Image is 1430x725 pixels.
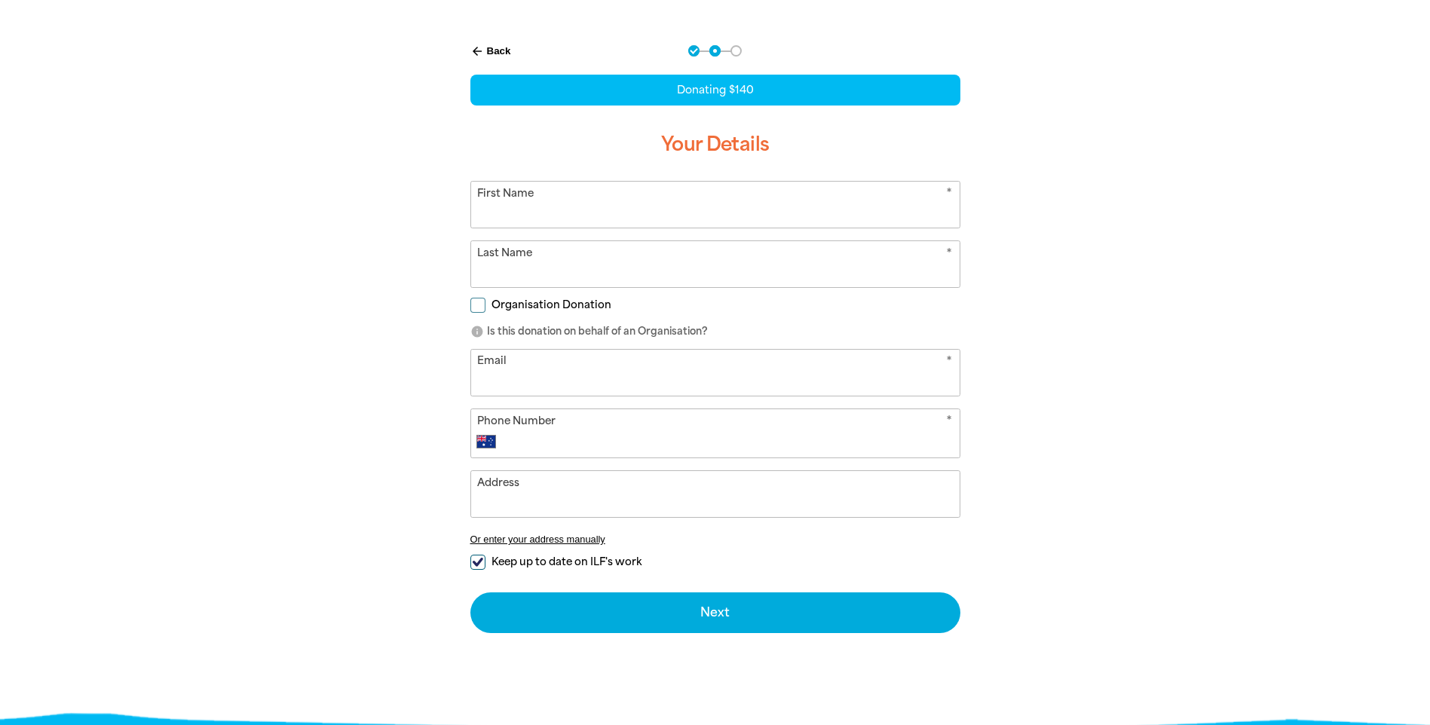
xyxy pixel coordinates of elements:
[470,44,484,58] i: arrow_back
[470,592,960,633] button: Next
[470,534,960,545] button: Or enter your address manually
[688,45,700,57] button: Navigate to step 1 of 3 to enter your donation amount
[470,121,960,169] h3: Your Details
[709,45,721,57] button: Navigate to step 2 of 3 to enter your details
[491,298,611,312] span: Organisation Donation
[470,555,485,570] input: Keep up to date on ILF's work
[464,38,517,64] button: Back
[470,75,960,106] div: Donating $140
[470,325,484,338] i: info
[470,298,485,313] input: Organisation Donation
[491,555,642,569] span: Keep up to date on ILF's work
[946,413,952,432] i: Required
[730,45,742,57] button: Navigate to step 3 of 3 to enter your payment details
[470,324,960,339] p: Is this donation on behalf of an Organisation?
